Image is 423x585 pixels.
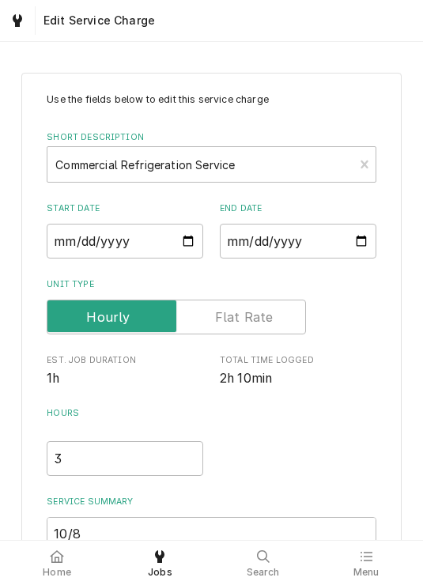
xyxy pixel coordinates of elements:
label: Hours [47,407,203,432]
span: 2h 10min [220,371,272,386]
label: End Date [220,202,376,215]
span: Est. Job Duration [47,354,203,367]
div: Est. Job Duration [47,354,203,388]
a: Go to Jobs [3,6,32,35]
p: Use the fields below to edit this service charge [47,92,376,107]
input: yyyy-mm-dd [220,224,376,259]
a: Search [213,544,314,582]
span: Jobs [148,566,172,579]
label: Service Summary [47,496,376,508]
div: Total Time Logged [220,354,376,388]
div: End Date [220,202,376,259]
span: Total Time Logged [220,354,376,367]
div: [object Object] [47,407,203,476]
label: Start Date [47,202,203,215]
span: Search [247,566,280,579]
label: Unit Type [47,278,376,291]
div: Short Description [47,131,376,183]
label: Short Description [47,131,376,144]
a: Home [6,544,108,582]
a: Jobs [109,544,210,582]
span: Menu [353,566,380,579]
div: Unit Type [47,278,376,334]
span: Est. Job Duration [47,369,203,388]
span: Edit Service Charge [39,13,155,28]
span: Home [43,566,71,579]
span: 1h [47,371,59,386]
div: Start Date [47,202,203,259]
a: Menu [315,544,417,582]
input: yyyy-mm-dd [47,224,203,259]
span: Total Time Logged [220,369,376,388]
